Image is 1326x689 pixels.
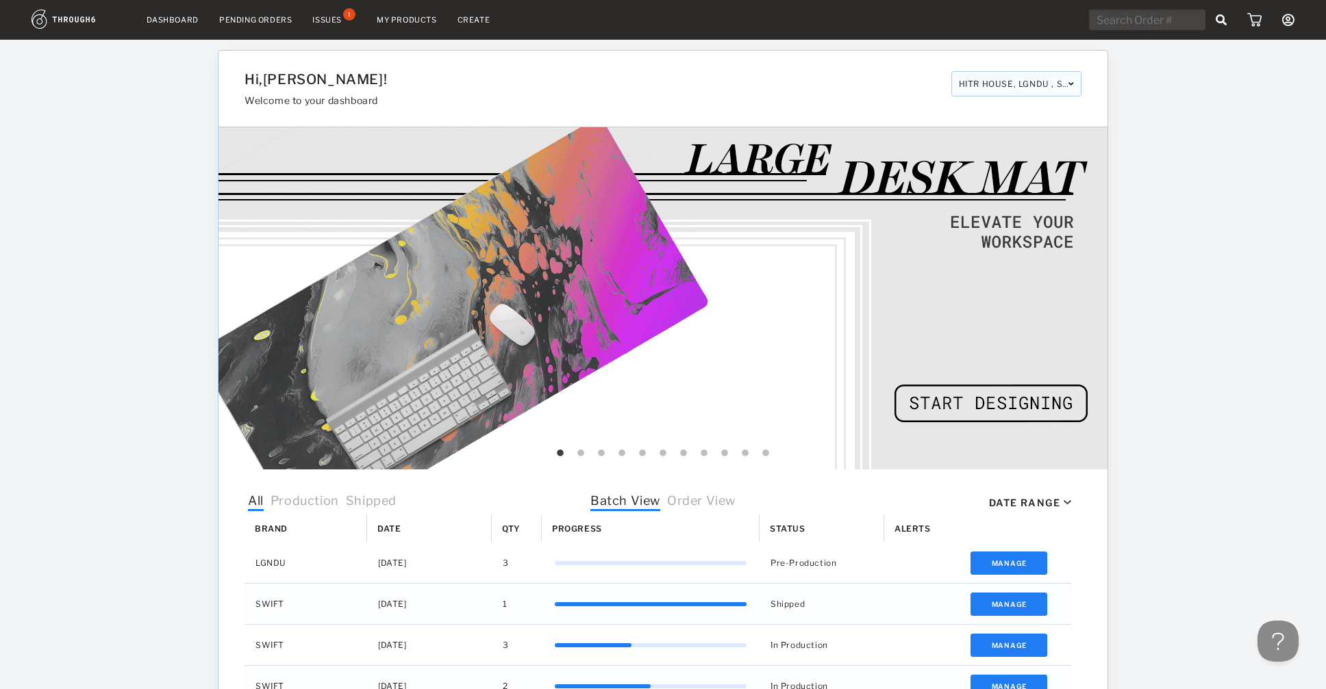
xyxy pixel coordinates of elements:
[271,493,339,511] span: Production
[503,554,509,572] span: 3
[574,447,588,460] button: 2
[367,543,492,583] div: [DATE]
[718,447,731,460] button: 9
[343,8,355,21] div: 1
[989,497,1060,508] div: Date Range
[245,543,367,583] div: LGNDU
[738,447,752,460] button: 10
[458,15,490,25] a: Create
[656,447,670,460] button: 6
[595,447,608,460] button: 3
[895,523,931,534] span: Alerts
[553,447,567,460] button: 1
[346,493,397,511] span: Shipped
[377,15,437,25] a: My Products
[590,493,660,511] span: Batch View
[971,593,1048,616] button: Manage
[759,447,773,460] button: 11
[245,584,367,624] div: SWIFT
[1247,13,1262,27] img: icon_cart.dab5cea1.svg
[255,523,288,534] span: Brand
[245,584,1071,625] div: Press SPACE to select this row.
[552,523,602,534] span: Progress
[147,15,199,25] a: Dashboard
[502,523,521,534] span: Qty
[248,493,264,511] span: All
[245,625,1071,666] div: Press SPACE to select this row.
[677,447,690,460] button: 7
[971,634,1048,657] button: Manage
[667,493,736,511] span: Order View
[760,625,884,665] div: In Production
[312,14,356,26] a: Issues1
[219,15,292,25] a: Pending Orders
[367,625,492,665] div: [DATE]
[636,447,649,460] button: 5
[218,127,1108,469] img: 68b8b232-0003-4352-b7e2-3a53cc3ac4a2.gif
[245,94,940,106] h3: Welcome to your dashboard
[503,636,509,654] span: 3
[32,10,126,29] img: logo.1c10ca64.svg
[615,447,629,460] button: 4
[245,543,1071,584] div: Press SPACE to select this row.
[312,15,342,25] div: Issues
[1089,10,1205,30] input: Search Order #
[245,625,367,665] div: SWIFT
[1258,621,1299,662] iframe: Toggle Customer Support
[503,595,508,613] span: 1
[697,447,711,460] button: 8
[245,71,940,88] h1: Hi, [PERSON_NAME] !
[971,551,1048,575] button: Manage
[770,523,805,534] span: Status
[760,543,884,583] div: Pre-Production
[760,584,884,624] div: Shipped
[377,523,401,534] span: Date
[1064,500,1071,505] img: icon_caret_down_black.69fb8af9.svg
[951,71,1081,96] div: HITR HOUSE, LGNDU , SWIFT, [GEOGRAPHIC_DATA]
[367,584,492,624] div: [DATE]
